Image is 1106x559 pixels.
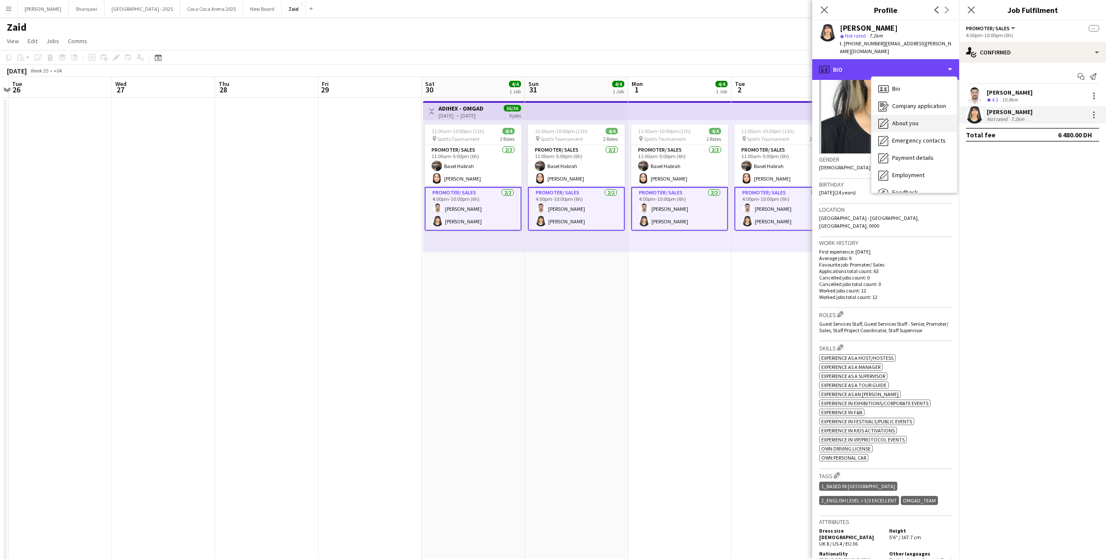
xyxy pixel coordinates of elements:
span: 2 Roles [706,136,721,142]
span: Emergency contacts [892,137,946,144]
span: UK 8 / US 4 / EU 36 [819,540,858,547]
span: Payment details [892,154,934,162]
app-card-role: Promoter/ Sales2/211:00am-5:00pm (6h)Basel Habrah[PERSON_NAME] [425,145,521,187]
span: Sat [425,80,435,88]
span: Experience as a Supervisor [821,373,885,379]
span: Experience as a Host/Hostess [821,355,893,361]
div: 11:00am-10:00pm (11h)4/4 Sports Tournament2 RolesPromoter/ Sales2/211:00am-5:00pm (6h)Basel Habra... [528,124,625,231]
div: 1_Based in [GEOGRAPHIC_DATA] [819,482,897,491]
span: [DATE] (24 years) [819,189,856,196]
span: Sports Tournament [437,136,480,142]
span: Experience in Kids Activations [821,427,895,434]
span: 4.3 [992,96,998,103]
a: Jobs [43,35,63,47]
span: [DEMOGRAPHIC_DATA] [819,164,871,171]
span: 29 [321,85,329,95]
span: Guest Services Staff, Guest Services Staff - Senior, Promoter/ Sales, Staff Project Coordinator, ... [819,321,948,333]
span: Mon [632,80,643,88]
span: Wed [115,80,127,88]
div: Not rated [987,116,1009,122]
h3: Attributes [819,518,952,526]
h3: Tags [819,471,952,480]
span: | [EMAIL_ADDRESS][PERSON_NAME][DOMAIN_NAME] [840,40,951,54]
span: 31 [527,85,539,95]
p: Cancelled jobs total count: 0 [819,281,952,287]
span: 26 [11,85,22,95]
p: Average jobs: 6 [819,255,952,261]
span: Experience in VIP/Protocol Events [821,436,905,443]
h5: Height [889,527,952,534]
span: 28 [217,85,229,95]
button: Coca Coca Arena 2025 [180,0,243,17]
div: [PERSON_NAME] [840,24,898,32]
span: 36/36 [504,105,521,111]
app-job-card: 11:00am-10:00pm (11h)4/4 Sports Tournament2 RolesPromoter/ Sales2/211:00am-5:00pm (6h)Basel Habra... [734,124,831,231]
div: Company application [871,98,957,115]
div: About you [871,115,957,132]
a: Edit [24,35,41,47]
span: 2 Roles [603,136,618,142]
app-card-role: Promoter/ Sales2/211:00am-5:00pm (6h)Basel Habrah[PERSON_NAME] [734,145,831,187]
span: Sports Tournament [747,136,789,142]
div: 1 Job [716,88,727,95]
div: 7.2km [1009,116,1026,122]
span: 4/4 [612,81,624,87]
button: [GEOGRAPHIC_DATA] - 2025 [105,0,180,17]
button: Promoter/ Sales [966,25,1017,32]
div: Bio [812,59,959,80]
div: [PERSON_NAME] [987,108,1033,116]
h3: Roles [819,310,952,319]
span: Experience in Festivals/Public Events [821,418,912,425]
div: Total fee [966,130,995,139]
h3: Location [819,206,952,213]
span: 4/4 [606,128,618,134]
h3: ADIHEX - OMGAD [439,105,483,112]
div: 4:00pm-10:00pm (6h) [966,32,1099,38]
span: 7.2km [868,32,884,39]
div: +04 [54,67,62,74]
a: View [3,35,22,47]
span: 2 Roles [500,136,515,142]
h3: Gender [819,156,952,163]
app-card-role: Promoter/ Sales2/24:00pm-10:00pm (6h)[PERSON_NAME][PERSON_NAME] [734,187,831,231]
span: 1 [630,85,643,95]
h5: Other languages [889,550,952,557]
app-card-role: Promoter/ Sales2/24:00pm-10:00pm (6h)[PERSON_NAME][PERSON_NAME] [528,187,625,231]
span: 4/4 [502,128,515,134]
span: Feedback [892,188,918,196]
span: Company application [892,102,946,110]
span: t. [PHONE_NUMBER] [840,40,885,47]
h5: Dress size [DEMOGRAPHIC_DATA] [819,527,882,540]
div: [PERSON_NAME] [987,89,1033,96]
span: Experience as a Tour Guide [821,382,887,388]
a: Comms [64,35,91,47]
div: Confirmed [959,42,1106,63]
span: Experience in F&B [821,409,862,416]
div: 11:00am-10:00pm (11h)4/4 Sports Tournament2 RolesPromoter/ Sales2/211:00am-5:00pm (6h)Basel Habra... [631,124,728,231]
div: OMGAD_Team [901,496,938,505]
span: 11:00am-10:00pm (11h) [741,128,794,134]
p: Worked jobs total count: 12 [819,294,952,300]
span: 27 [114,85,127,95]
div: [DATE] [7,67,27,75]
span: Experience in Exhibitions/Corporate Events [821,400,928,407]
button: Sharqawi [69,0,105,17]
img: Crew avatar or photo [819,24,952,154]
span: 11:00am-10:00pm (11h) [638,128,691,134]
div: Employment [871,167,957,184]
app-job-card: 11:00am-10:00pm (11h)4/4 Sports Tournament2 RolesPromoter/ Sales2/211:00am-5:00pm (6h)Basel Habra... [425,124,521,231]
div: 1 Job [613,88,624,95]
span: 11:00am-10:00pm (11h) [535,128,588,134]
span: Not rated [845,32,866,39]
div: Feedback [871,184,957,201]
span: [GEOGRAPHIC_DATA] - [GEOGRAPHIC_DATA], [GEOGRAPHIC_DATA], 0000 [819,215,919,229]
span: About you [892,119,918,127]
p: Applications total count: 63 [819,268,952,274]
span: Tue [12,80,22,88]
p: Cancelled jobs count: 0 [819,274,952,281]
span: Own Driving License [821,445,871,452]
span: Comms [68,37,87,45]
h3: Job Fulfilment [959,4,1106,16]
span: Fri [322,80,329,88]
